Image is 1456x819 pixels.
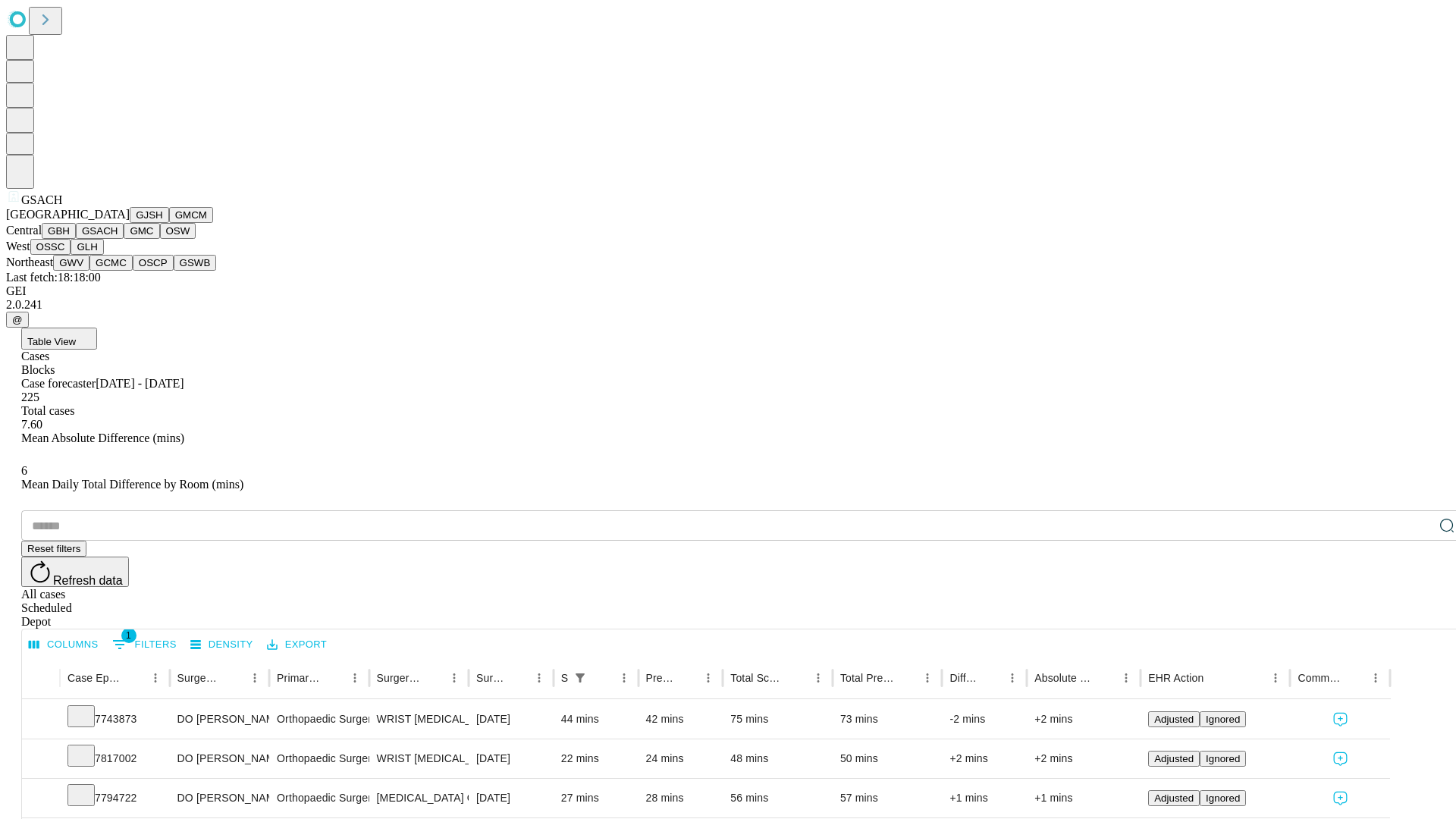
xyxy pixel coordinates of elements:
span: Ignored [1206,753,1240,764]
button: Menu [444,667,465,689]
div: Surgeon Name [177,672,221,684]
div: 7817002 [67,739,162,778]
button: Sort [323,667,344,689]
div: Difference [949,672,979,684]
button: Sort [1094,667,1116,689]
button: Expand [30,746,52,773]
button: @ [6,312,29,328]
button: Sort [981,667,1002,689]
div: Surgery Name [377,672,421,684]
span: Total cases [21,404,74,417]
button: Ignored [1200,751,1246,767]
span: Case forecaster [21,377,96,390]
button: Sort [1205,667,1226,689]
div: 7743873 [67,700,162,739]
div: Predicted In Room Duration [646,672,676,684]
div: 1 active filter [570,667,591,689]
button: Show filters [570,667,591,689]
button: Sort [422,667,444,689]
button: Menu [145,667,166,689]
span: Adjusted [1154,792,1194,804]
span: Mean Absolute Difference (mins) [21,431,184,444]
div: DO [PERSON_NAME] [PERSON_NAME] Do [177,779,262,817]
button: Sort [592,667,613,689]
button: Menu [1265,667,1286,689]
span: [GEOGRAPHIC_DATA] [6,208,130,221]
span: Reset filters [27,543,80,554]
button: Sort [124,667,145,689]
span: Adjusted [1154,714,1194,725]
div: DO [PERSON_NAME] [PERSON_NAME] Do [177,700,262,739]
div: 48 mins [730,739,825,778]
div: 22 mins [561,739,631,778]
span: Central [6,224,42,237]
button: GMC [124,223,159,239]
div: [DATE] [476,739,546,778]
button: Sort [507,667,529,689]
div: [DATE] [476,779,546,817]
div: Total Predicted Duration [840,672,895,684]
span: GSACH [21,193,62,206]
div: -2 mins [949,700,1019,739]
div: Orthopaedic Surgery [277,700,361,739]
div: 42 mins [646,700,716,739]
button: GWV [53,255,89,271]
button: OSSC [30,239,71,255]
div: [MEDICAL_DATA] OR CAPSULE HAND OR FINGER [377,779,461,817]
button: Sort [1344,667,1365,689]
div: +1 mins [1034,779,1133,817]
button: GCMC [89,255,133,271]
div: +2 mins [1034,739,1133,778]
button: Sort [896,667,917,689]
span: Mean Daily Total Difference by Room (mins) [21,478,243,491]
span: @ [12,314,23,325]
span: Table View [27,336,76,347]
button: Menu [244,667,265,689]
button: Menu [698,667,719,689]
button: Density [187,633,257,657]
span: 1 [121,628,136,643]
button: Reset filters [21,541,86,557]
div: 57 mins [840,779,935,817]
div: Case Epic Id [67,672,122,684]
button: Menu [808,667,829,689]
div: 44 mins [561,700,631,739]
button: Menu [529,667,550,689]
button: Adjusted [1148,751,1200,767]
div: EHR Action [1148,672,1203,684]
div: Total Scheduled Duration [730,672,785,684]
button: GMCM [169,207,213,223]
span: Ignored [1206,792,1240,804]
span: 7.60 [21,418,42,431]
div: [DATE] [476,700,546,739]
button: GSWB [174,255,217,271]
div: Absolute Difference [1034,672,1093,684]
span: [DATE] - [DATE] [96,377,184,390]
button: Menu [1365,667,1386,689]
span: 225 [21,391,39,403]
span: 6 [21,464,27,477]
div: Orthopaedic Surgery [277,779,361,817]
div: +2 mins [949,739,1019,778]
button: Select columns [25,633,102,657]
div: Surgery Date [476,672,506,684]
button: Menu [1002,667,1023,689]
button: GJSH [130,207,169,223]
div: 75 mins [730,700,825,739]
span: West [6,240,30,253]
button: Sort [223,667,244,689]
div: 2.0.241 [6,298,1450,312]
span: Ignored [1206,714,1240,725]
button: Adjusted [1148,711,1200,727]
button: Export [263,633,331,657]
div: Primary Service [277,672,321,684]
button: Refresh data [21,557,129,587]
button: GBH [42,223,76,239]
div: 73 mins [840,700,935,739]
button: Expand [30,707,52,733]
button: Menu [917,667,938,689]
div: GEI [6,284,1450,298]
button: Sort [676,667,698,689]
div: DO [PERSON_NAME] [PERSON_NAME] Do [177,739,262,778]
div: +2 mins [1034,700,1133,739]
